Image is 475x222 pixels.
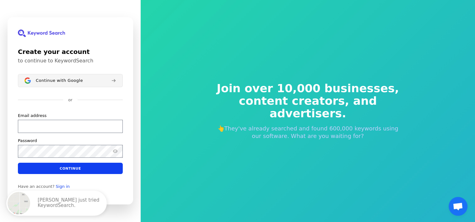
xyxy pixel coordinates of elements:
[38,198,100,209] p: [PERSON_NAME] just tried KeywordSearch.
[18,47,123,56] h1: Create your account
[213,82,403,95] span: Join over 10,000 businesses,
[449,197,467,216] a: Open chat
[18,163,123,174] button: Continue
[24,77,31,84] img: Sign in with Google
[18,29,65,37] img: KeywordSearch
[36,78,83,83] span: Continue with Google
[68,97,72,103] p: or
[111,148,119,155] button: Show password
[18,113,46,119] label: Email address
[213,125,403,140] p: 👆They've already searched and found 600,000 keywords using our software. What are you waiting for?
[56,184,70,189] a: Sign in
[18,74,123,87] button: Sign in with GoogleContinue with Google
[18,184,55,189] span: Have an account?
[18,138,37,144] label: Password
[8,192,30,214] img: United States
[18,58,123,64] p: to continue to KeywordSearch
[213,95,403,120] span: content creators, and advertisers.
